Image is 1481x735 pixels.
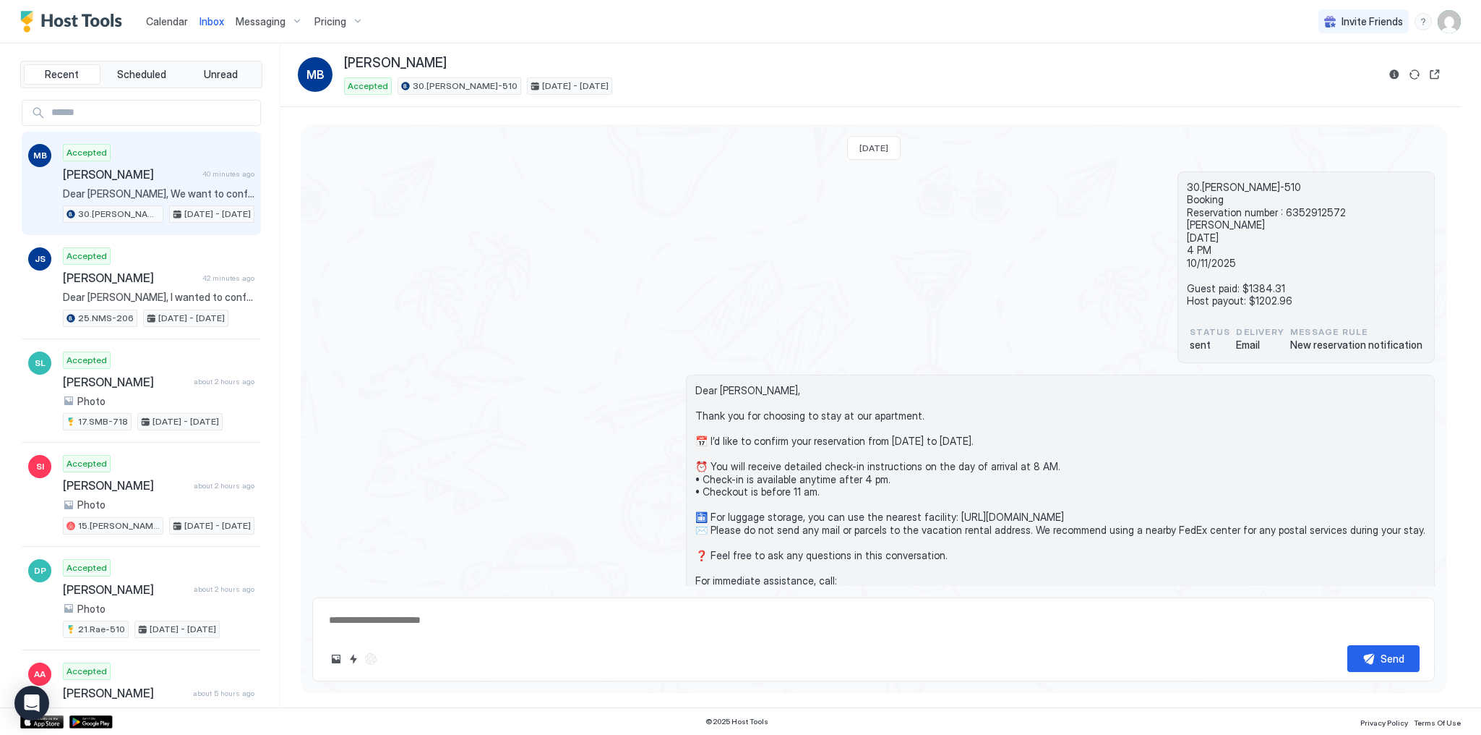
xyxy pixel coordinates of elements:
[542,80,609,93] span: [DATE] - [DATE]
[199,14,224,29] a: Inbox
[66,665,107,678] span: Accepted
[413,80,518,93] span: 30.[PERSON_NAME]-510
[20,61,262,88] div: tab-group
[24,64,100,85] button: Recent
[63,187,254,200] span: Dear [PERSON_NAME], We want to confirm that you’ve read the pre-booking message about the propert...
[236,15,286,28] span: Messaging
[103,64,180,85] button: Scheduled
[1187,181,1425,307] span: 30.[PERSON_NAME]-510 Booking Reservation number : 6352912572 [PERSON_NAME] [DATE] 4 PM 10/11/2025...
[1236,326,1284,339] span: Delivery
[153,415,219,428] span: [DATE] - [DATE]
[204,68,238,81] span: Unread
[1426,66,1443,83] button: Open reservation
[194,481,254,490] span: about 2 hours ago
[182,64,259,85] button: Unread
[1290,339,1422,352] span: New reservation notification
[1190,326,1230,339] span: status
[1290,326,1422,339] span: Message Rule
[344,55,447,72] span: [PERSON_NAME]
[78,312,134,325] span: 25.NMS-206
[1386,66,1403,83] button: Reservation information
[14,686,49,721] div: Open Intercom Messenger
[63,167,197,182] span: [PERSON_NAME]
[20,11,129,33] a: Host Tools Logo
[35,252,46,265] span: JS
[63,706,254,719] span: Dear [PERSON_NAME], Your late check-out at 12 pm on [DATE] has been confirmed. Please let us know...
[1414,714,1461,729] a: Terms Of Use
[695,384,1425,637] span: Dear [PERSON_NAME], Thank you for choosing to stay at our apartment. 📅 I’d like to confirm your r...
[327,650,345,668] button: Upload image
[859,143,888,153] span: [DATE]
[306,66,325,83] span: MB
[36,460,44,473] span: SI
[66,457,107,470] span: Accepted
[1190,339,1230,352] span: sent
[66,561,107,574] span: Accepted
[1347,645,1420,672] button: Send
[1360,714,1408,729] a: Privacy Policy
[78,208,160,221] span: 30.[PERSON_NAME]-510
[66,354,107,367] span: Accepted
[202,273,254,283] span: 42 minutes ago
[194,377,254,386] span: about 2 hours ago
[184,208,251,221] span: [DATE] - [DATE]
[63,291,254,304] span: Dear [PERSON_NAME], I wanted to confirm if everything is in order for your arrival on [DATE]. Kin...
[348,80,388,93] span: Accepted
[45,68,79,81] span: Recent
[35,357,46,370] span: SL
[20,715,64,728] a: App Store
[345,650,362,668] button: Quick reply
[1236,339,1284,352] span: Email
[1406,66,1423,83] button: Sync reservation
[199,15,224,27] span: Inbox
[63,271,197,285] span: [PERSON_NAME]
[66,250,107,263] span: Accepted
[202,169,254,179] span: 40 minutes ago
[34,668,46,681] span: AA
[705,717,768,726] span: © 2025 Host Tools
[1360,718,1408,727] span: Privacy Policy
[77,395,106,408] span: Photo
[146,14,188,29] a: Calendar
[193,689,254,698] span: about 5 hours ago
[63,478,188,493] span: [PERSON_NAME]
[77,498,106,511] span: Photo
[158,312,225,325] span: [DATE] - [DATE]
[1438,10,1461,33] div: User profile
[194,585,254,594] span: about 2 hours ago
[1415,13,1432,30] div: menu
[184,519,251,532] span: [DATE] - [DATE]
[314,15,346,28] span: Pricing
[78,623,125,636] span: 21.Rae-510
[150,623,216,636] span: [DATE] - [DATE]
[34,564,46,577] span: DP
[66,146,107,159] span: Accepted
[1414,718,1461,727] span: Terms Of Use
[78,519,160,532] span: 15.[PERSON_NAME]-120-OLD
[1342,15,1403,28] span: Invite Friends
[78,415,128,428] span: 17.SMB-718
[77,603,106,616] span: Photo
[1381,651,1404,666] div: Send
[63,686,187,700] span: [PERSON_NAME]
[69,715,113,728] a: Google Play Store
[63,375,188,389] span: [PERSON_NAME]
[63,582,188,597] span: [PERSON_NAME]
[46,101,260,125] input: Input Field
[117,68,166,81] span: Scheduled
[33,149,47,162] span: MB
[146,15,188,27] span: Calendar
